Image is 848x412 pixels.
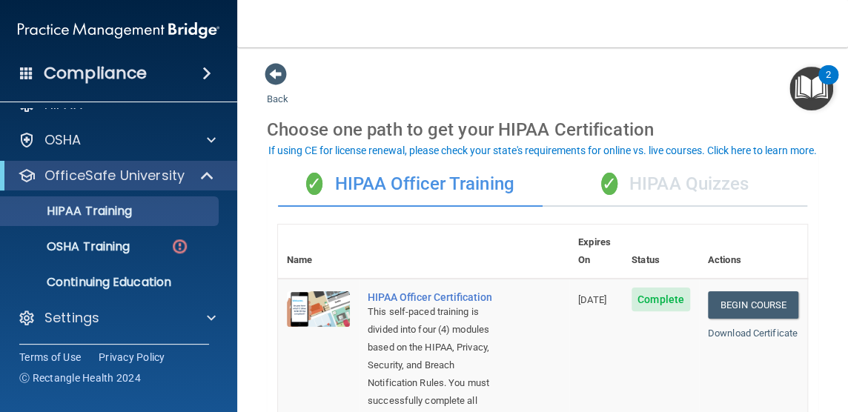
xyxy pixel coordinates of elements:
a: OSHA [18,131,216,149]
span: ✓ [306,173,322,195]
a: OfficeSafe University [18,167,215,185]
th: Name [278,225,359,279]
a: Terms of Use [19,350,81,365]
iframe: Drift Widget Chat Controller [592,308,830,366]
button: If using CE for license renewal, please check your state's requirements for online vs. live cours... [266,143,819,158]
p: OSHA [44,131,82,149]
span: ✓ [601,173,617,195]
p: Settings [44,309,99,327]
th: Expires On [569,225,623,279]
p: HIPAA Training [10,204,132,219]
span: [DATE] [578,294,606,305]
p: Continuing Education [10,275,212,290]
span: Ⓒ Rectangle Health 2024 [19,371,141,385]
div: HIPAA Quizzes [543,162,807,207]
span: Complete [632,288,690,311]
div: If using CE for license renewal, please check your state's requirements for online vs. live cours... [268,145,817,156]
img: danger-circle.6113f641.png [170,237,189,256]
a: Privacy Policy [99,350,165,365]
a: HIPAA Officer Certification [368,291,495,303]
p: OSHA Training [10,239,130,254]
div: HIPAA Officer Training [278,162,543,207]
button: Open Resource Center, 2 new notifications [789,67,833,110]
th: Status [623,225,699,279]
div: Choose one path to get your HIPAA Certification [267,108,818,151]
a: Settings [18,309,216,327]
p: OfficeSafe University [44,167,185,185]
h4: Compliance [44,63,147,84]
div: 2 [826,75,831,94]
a: Back [267,76,288,104]
th: Actions [699,225,807,279]
img: PMB logo [18,16,219,45]
a: Begin Course [708,291,798,319]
